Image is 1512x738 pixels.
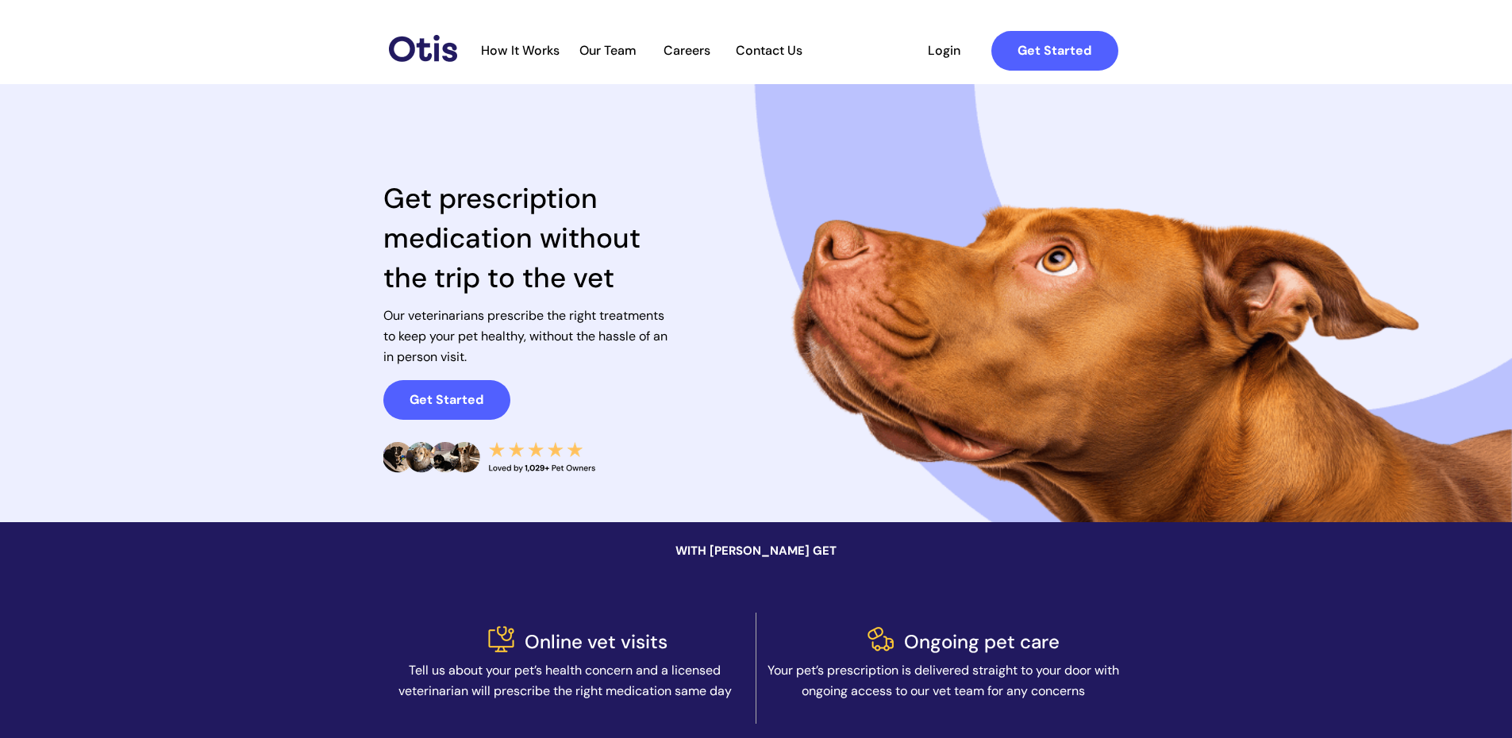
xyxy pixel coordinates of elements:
[473,43,567,58] span: How It Works
[398,662,732,699] span: Tell us about your pet’s health concern and a licensed veterinarian will prescribe the right medi...
[904,629,1060,654] span: Ongoing pet care
[908,43,981,58] span: Login
[728,43,811,59] a: Contact Us
[768,662,1119,699] span: Your pet’s prescription is delivered straight to your door with ongoing access to our vet team fo...
[1018,42,1091,59] strong: Get Started
[383,180,641,296] span: Get prescription medication without the trip to the vet
[675,543,837,559] span: WITH [PERSON_NAME] GET
[991,31,1118,71] a: Get Started
[569,43,647,58] span: Our Team
[908,31,981,71] a: Login
[569,43,647,59] a: Our Team
[383,380,510,420] a: Get Started
[473,43,567,59] a: How It Works
[383,307,668,365] span: Our veterinarians prescribe the right treatments to keep your pet healthy, without the hassle of ...
[648,43,726,59] a: Careers
[728,43,811,58] span: Contact Us
[525,629,668,654] span: Online vet visits
[648,43,726,58] span: Careers
[410,391,483,408] strong: Get Started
